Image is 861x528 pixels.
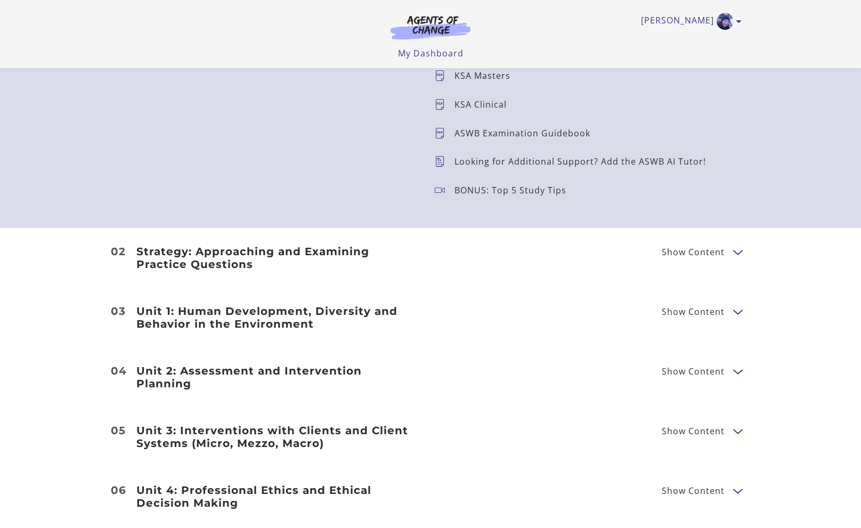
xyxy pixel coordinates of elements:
[641,13,736,30] a: Toggle menu
[136,424,418,450] h3: Unit 3: Interventions with Clients and Client Systems (Micro, Mezzo, Macro)
[662,486,725,495] span: Show Content
[733,364,742,378] button: Show Content
[111,485,126,495] span: 06
[662,248,725,256] span: Show Content
[454,129,599,137] p: ASWB Examination Guidebook
[733,424,742,437] button: Show Content
[454,186,575,194] p: BONUS: Top 5 Study Tips
[662,427,725,435] span: Show Content
[136,484,418,509] h3: Unit 4: Professional Ethics and Ethical Decision Making
[454,157,714,166] p: Looking for Additional Support? Add the ASWB AI Tutor!
[733,245,742,258] button: Show Content
[111,306,126,316] span: 03
[733,305,742,318] button: Show Content
[111,365,127,376] span: 04
[454,100,515,109] p: KSA Clinical
[662,307,725,316] span: Show Content
[379,15,482,39] img: Agents of Change Logo
[398,47,464,59] a: My Dashboard
[136,245,418,271] h3: Strategy: Approaching and Examining Practice Questions
[111,425,126,436] span: 05
[136,364,418,390] h3: Unit 2: Assessment and Intervention Planning
[111,246,126,257] span: 02
[733,484,742,497] button: Show Content
[136,305,418,330] h3: Unit 1: Human Development, Diversity and Behavior in the Environment
[662,367,725,376] span: Show Content
[454,71,519,80] p: KSA Masters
